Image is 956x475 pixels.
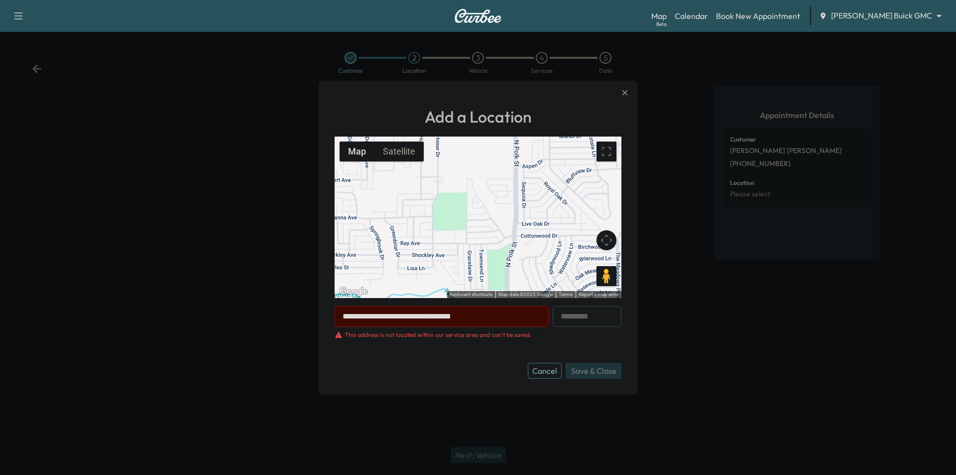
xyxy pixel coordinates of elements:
[340,142,374,161] button: Show street map
[528,363,562,379] button: Cancel
[651,10,667,22] a: MapBeta
[454,9,502,23] img: Curbee Logo
[716,10,800,22] a: Book New Appointment
[831,10,932,21] span: [PERSON_NAME] Buick GMC
[656,20,667,28] div: Beta
[579,292,618,297] a: Report a map error
[337,285,370,298] a: Open this area in Google Maps (opens a new window)
[374,142,424,161] button: Show satellite imagery
[597,230,616,250] button: Map camera controls
[345,331,531,339] div: This address is not located within our service area and can't be saved.
[675,10,708,22] a: Calendar
[498,292,553,297] span: Map data ©2025 Google
[335,105,621,129] h1: Add a Location
[597,142,616,161] button: Toggle fullscreen view
[559,292,573,297] a: Terms (opens in new tab)
[597,266,616,286] button: Drag Pegman onto the map to open Street View
[450,291,492,298] button: Keyboard shortcuts
[337,285,370,298] img: Google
